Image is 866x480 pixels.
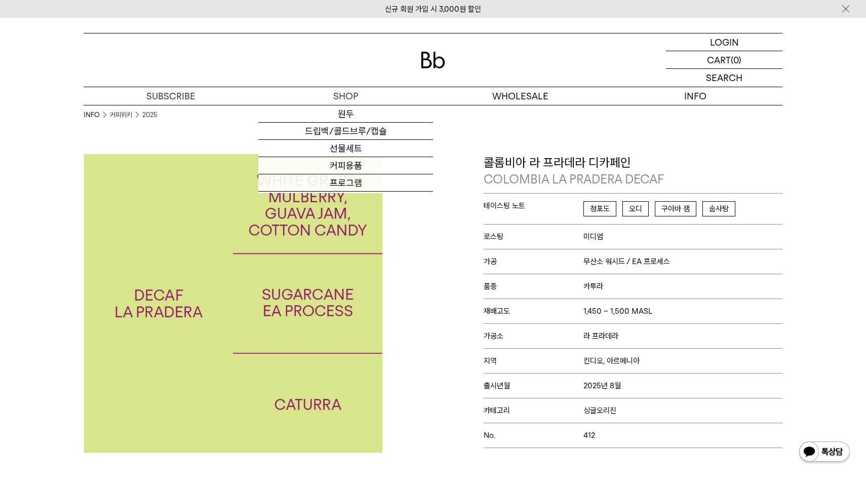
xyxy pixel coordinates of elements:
[710,33,739,51] p: LOGIN
[655,201,696,216] span: 구아바 잼
[484,201,583,210] span: 테이스팅 노트
[583,282,603,291] span: 카투라
[484,381,583,390] span: 출시년월
[666,51,782,69] a: CART (0)
[731,51,741,68] p: (0)
[484,232,583,241] span: 로스팅
[583,356,640,365] span: 킨디오, 아르메니아
[583,201,616,216] span: 청포도
[484,282,583,291] span: 품종
[84,110,110,120] li: INFO
[706,69,742,87] p: SEARCH
[707,51,731,68] p: CART
[798,440,851,465] img: 카카오톡 채널 1:1 채팅 버튼
[484,257,583,266] span: 가공
[421,52,445,68] img: 로고
[84,154,382,453] img: 콜롬비아 라 프라데라 디카페인 COLOMBIA LA PRADERA DECAF
[583,307,652,316] span: 1,450 ~ 1,500 MASL
[258,157,433,174] a: 커피용품
[484,331,583,341] span: 가공소
[110,110,132,120] a: 커피위키
[84,87,258,105] a: SUBSCRIBE
[666,33,782,51] a: LOGIN
[258,174,433,192] a: 프로그램
[433,87,608,105] p: WHOLESALE
[258,105,433,123] a: 원두
[484,171,782,188] p: COLOMBIA LA PRADERA DECAF
[622,201,649,216] span: 오디
[258,123,433,140] a: 드립백/콜드브루/캡슐
[702,201,735,216] span: 솜사탕
[142,110,157,120] a: 2025
[484,431,583,440] span: No.
[385,5,481,14] a: 신규 회원 가입 시 3,000원 할인
[484,406,583,415] span: 카테고리
[583,232,603,241] span: 미디엄
[583,431,595,440] span: 412
[583,406,616,415] span: 싱글오리진
[258,140,433,157] a: 선물세트
[583,257,670,266] span: 무산소 워시드 / EA 프로세스
[484,307,583,316] span: 재배고도
[583,331,618,341] span: 라 프라데라
[484,154,782,188] p: 콜롬비아 라 프라데라 디카페인
[583,381,621,390] span: 2025년 8월
[258,87,433,105] a: SHOP
[608,87,782,105] p: INFO
[484,356,583,365] span: 지역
